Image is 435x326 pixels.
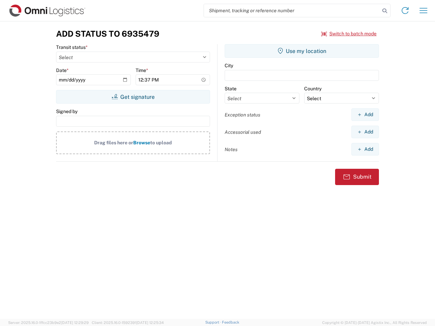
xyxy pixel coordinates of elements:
[150,140,172,145] span: to upload
[225,44,379,58] button: Use my location
[351,108,379,121] button: Add
[351,143,379,156] button: Add
[225,86,237,92] label: State
[92,321,164,325] span: Client: 2025.16.0-1592391
[225,129,261,135] label: Accessorial used
[204,4,380,17] input: Shipment, tracking or reference number
[225,62,233,69] label: City
[136,321,164,325] span: [DATE] 12:25:34
[321,28,377,39] button: Switch to batch mode
[335,169,379,185] button: Submit
[8,321,89,325] span: Server: 2025.16.0-1ffcc23b9e2
[322,320,427,326] span: Copyright © [DATE]-[DATE] Agistix Inc., All Rights Reserved
[56,67,69,73] label: Date
[56,108,77,114] label: Signed by
[225,146,238,152] label: Notes
[56,29,159,39] h3: Add Status to 6935479
[222,320,239,324] a: Feedback
[133,140,150,145] span: Browse
[56,90,210,104] button: Get signature
[351,126,379,138] button: Add
[94,140,133,145] span: Drag files here or
[205,320,222,324] a: Support
[304,86,321,92] label: Country
[225,112,260,118] label: Exception status
[61,321,89,325] span: [DATE] 12:29:29
[136,67,148,73] label: Time
[56,44,88,50] label: Transit status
